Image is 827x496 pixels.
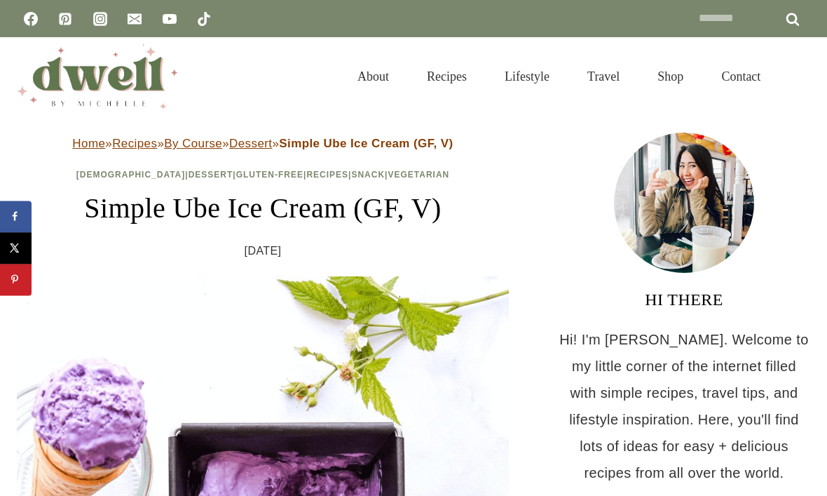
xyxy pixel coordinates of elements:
a: About [339,52,408,101]
a: Snack [351,170,385,180]
a: Dessert [189,170,233,180]
a: By Course [164,137,222,150]
nav: Primary Navigation [339,52,779,101]
h3: HI THERE [558,287,810,312]
a: Dessert [229,137,272,150]
a: Lifestyle [486,52,568,101]
a: Recipes [408,52,486,101]
a: Facebook [17,5,45,33]
a: Shop [638,52,702,101]
a: YouTube [156,5,184,33]
img: DWELL by michelle [17,44,178,109]
p: Hi! I'm [PERSON_NAME]. Welcome to my little corner of the internet filled with simple recipes, tr... [558,326,810,486]
a: Contact [702,52,779,101]
a: Pinterest [51,5,79,33]
a: Vegetarian [388,170,449,180]
a: Home [72,137,105,150]
a: Gluten-Free [236,170,303,180]
a: Recipes [112,137,157,150]
a: Travel [568,52,638,101]
button: View Search Form [786,65,810,88]
time: [DATE] [245,241,282,262]
h1: Simple Ube Ice Cream (GF, V) [17,187,509,229]
a: Email [121,5,149,33]
span: | | | | | [76,170,450,180]
a: Recipes [306,170,348,180]
span: » » » » [72,137,453,150]
a: Instagram [86,5,114,33]
a: [DEMOGRAPHIC_DATA] [76,170,186,180]
strong: Simple Ube Ice Cream (GF, V) [279,137,453,150]
a: TikTok [190,5,218,33]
